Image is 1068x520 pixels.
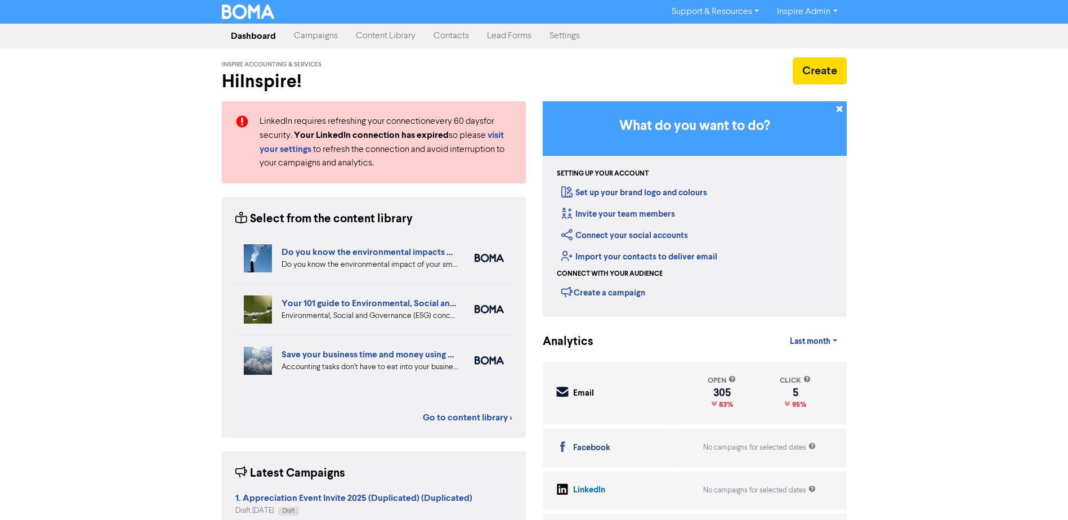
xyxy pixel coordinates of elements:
[423,411,512,424] a: Go to content library >
[780,375,811,386] div: click
[780,388,811,397] div: 5
[235,494,472,503] a: 1. Appreciation Event Invite 2025 (Duplicated) (Duplicated)
[478,25,540,47] a: Lead Forms
[347,25,424,47] a: Content Library
[235,492,472,504] strong: 1. Appreciation Event Invite 2025 (Duplicated) (Duplicated)
[475,305,504,313] img: boma
[561,252,717,262] a: Import your contacts to deliver email
[543,333,579,351] div: Analytics
[703,485,816,496] div: No campaigns for selected dates
[475,356,504,365] img: boma_accounting
[717,400,733,409] span: 83%
[235,505,472,516] div: Draft [DATE]
[708,388,736,397] div: 305
[235,210,413,228] div: Select from the content library
[281,361,458,373] div: Accounting tasks don’t have to eat into your business time. With the right cloud accounting softw...
[573,484,605,497] div: LinkedIn
[281,246,516,258] a: Do you know the environmental impacts of your business?
[790,337,830,347] span: Last month
[557,269,663,279] div: Connect with your audience
[285,25,347,47] a: Campaigns
[540,25,589,47] a: Settings
[222,5,275,19] img: BOMA Logo
[281,298,531,309] a: Your 101 guide to Environmental, Social and Governance (ESG)
[663,3,768,21] a: Support & Resources
[573,442,610,455] div: Facebook
[793,57,847,84] button: Create
[222,71,526,92] h2: Hi Inspire !
[561,209,675,219] a: Invite your team members
[560,118,830,135] h3: What do you want to do?
[260,131,504,154] a: visit your settings
[573,387,594,400] div: Email
[557,169,649,179] div: Setting up your account
[222,25,285,47] a: Dashboard
[222,61,321,69] span: Inspire Accounting & Services
[424,25,478,47] a: Contacts
[235,465,345,482] div: Latest Campaigns
[708,375,736,386] div: open
[475,254,504,262] img: boma
[561,284,645,301] div: Create a campaign
[781,330,846,353] a: Last month
[251,115,521,170] div: LinkedIn requires refreshing your connection every 60 days for security. so please to refresh the...
[281,349,519,360] a: Save your business time and money using cloud accounting
[283,508,294,514] span: Draft
[790,400,806,409] span: 95%
[294,129,449,141] strong: Your LinkedIn connection has expired
[768,3,846,21] a: Inspire Admin
[1012,466,1068,520] iframe: Chat Widget
[281,259,458,271] div: Do you know the environmental impact of your small business? We highlight four ways you can under...
[561,230,688,241] a: Connect your social accounts
[703,442,816,453] div: No campaigns for selected dates
[543,101,847,317] div: Getting Started in BOMA
[561,187,707,198] a: Set up your brand logo and colours
[281,310,458,322] div: Environmental, Social and Governance (ESG) concerns are a vital part of running a business. Our 1...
